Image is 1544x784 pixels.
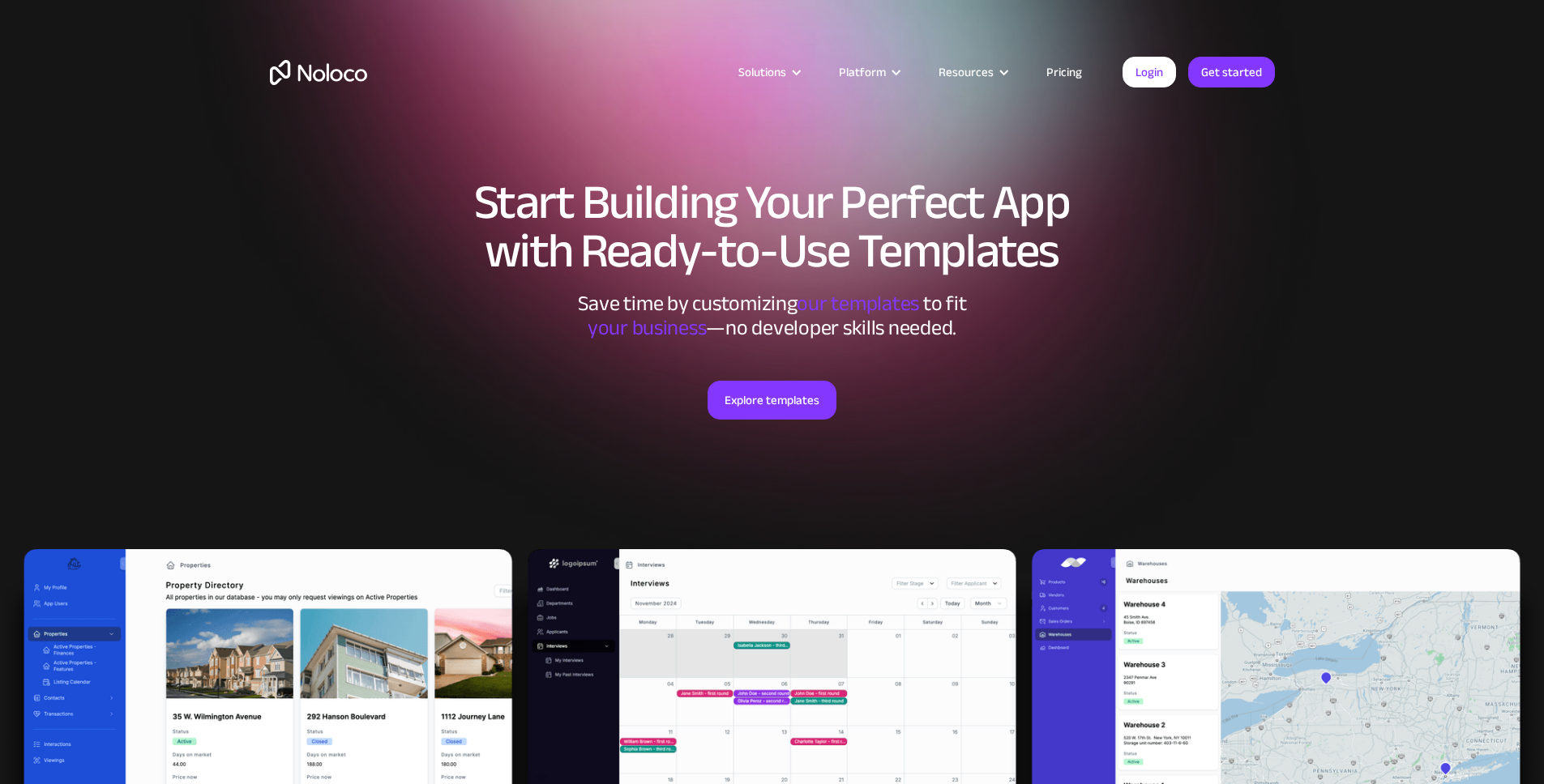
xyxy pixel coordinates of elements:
[1123,57,1176,87] a: Login
[588,308,707,347] span: your business
[708,381,836,420] a: Explore templates
[1188,57,1275,87] a: Get started
[718,62,819,83] div: Solutions
[270,178,1275,275] h1: Start Building Your Perfect App with Ready-to-Use Templates
[819,62,918,83] div: Platform
[1026,62,1102,83] a: Pricing
[797,283,919,323] span: our templates
[918,62,1026,83] div: Resources
[939,62,994,83] div: Resources
[270,60,367,85] a: home
[529,292,1016,340] div: Save time by customizing to fit ‍ —no developer skills needed.
[738,62,786,83] div: Solutions
[839,62,886,83] div: Platform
